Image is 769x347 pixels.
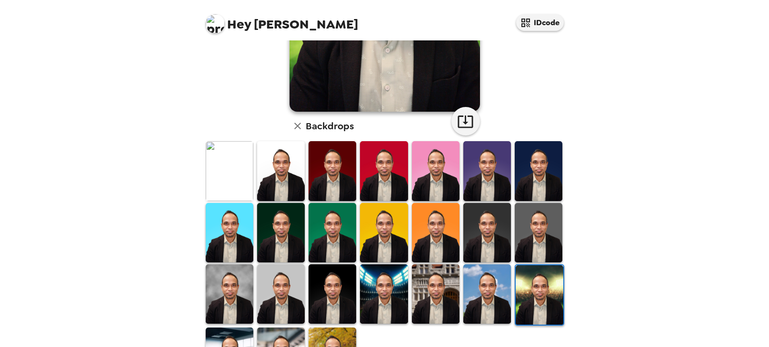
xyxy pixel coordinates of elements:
img: profile pic [206,14,225,33]
button: IDcode [516,14,564,31]
img: Original [206,141,253,201]
span: Hey [227,16,251,33]
h6: Backdrops [306,118,354,134]
span: [PERSON_NAME] [206,10,358,31]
